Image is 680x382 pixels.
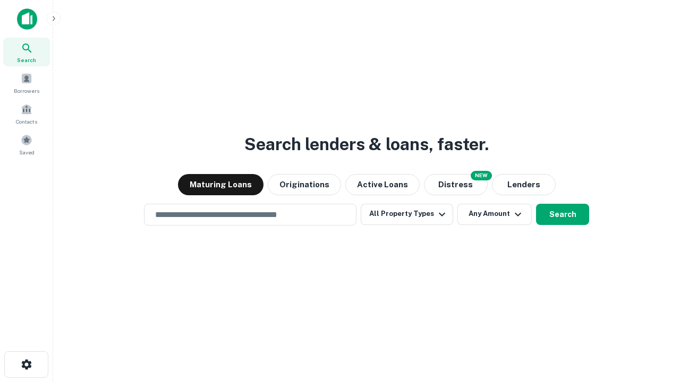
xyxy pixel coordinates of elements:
button: Maturing Loans [178,174,263,195]
button: All Property Types [361,204,453,225]
a: Contacts [3,99,50,128]
span: Contacts [16,117,37,126]
a: Borrowers [3,68,50,97]
button: Any Amount [457,204,532,225]
img: capitalize-icon.png [17,8,37,30]
button: Originations [268,174,341,195]
button: Active Loans [345,174,420,195]
div: NEW [471,171,492,180]
span: Saved [19,148,35,157]
span: Search [17,56,36,64]
h3: Search lenders & loans, faster. [244,132,489,157]
iframe: Chat Widget [627,297,680,348]
button: Lenders [492,174,556,195]
button: Search [536,204,589,225]
button: Search distressed loans with lien and other non-mortgage details. [424,174,488,195]
a: Search [3,38,50,66]
a: Saved [3,130,50,159]
span: Borrowers [14,86,39,95]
